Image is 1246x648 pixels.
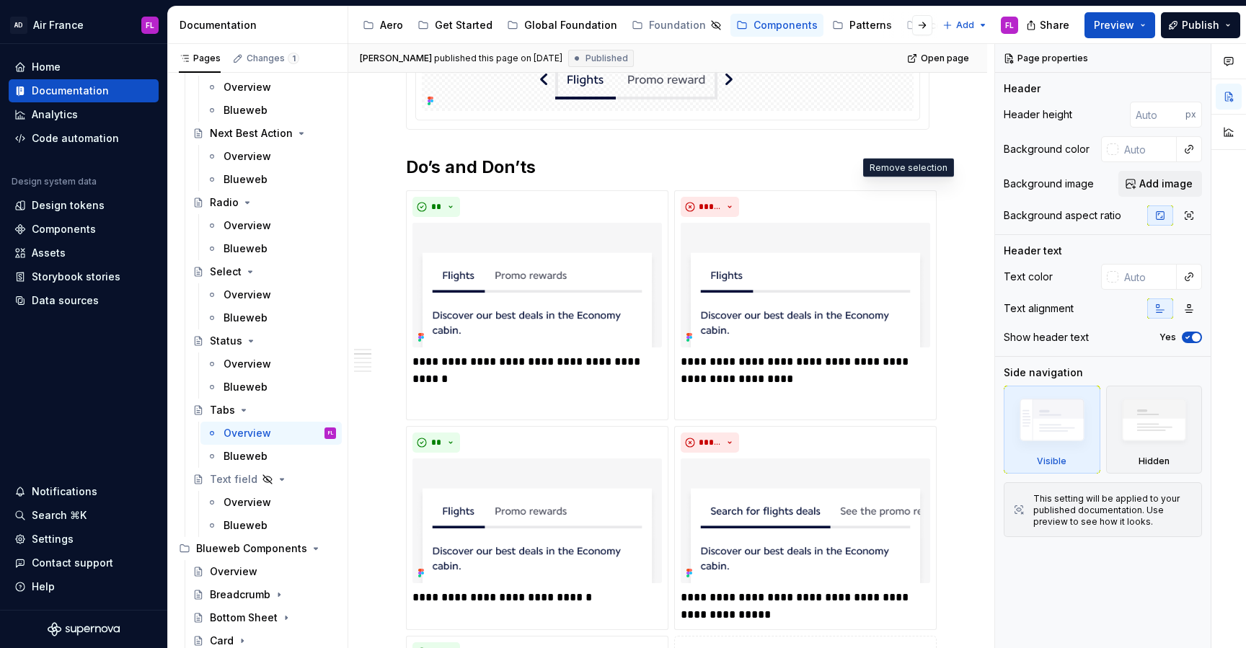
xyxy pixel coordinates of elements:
[9,218,159,241] a: Components
[179,53,221,64] div: Pages
[187,560,342,583] a: Overview
[187,260,342,283] a: Select
[200,214,342,237] a: Overview
[1004,208,1121,223] div: Background aspect ratio
[412,14,498,37] a: Get Started
[1139,456,1170,467] div: Hidden
[1004,177,1094,191] div: Background image
[210,634,234,648] div: Card
[200,352,342,376] a: Overview
[288,53,299,64] span: 1
[1004,270,1053,284] div: Text color
[360,53,432,64] span: [PERSON_NAME]
[210,587,270,602] div: Breadcrumb
[9,265,159,288] a: Storybook stories
[224,518,268,533] div: Blueweb
[200,237,342,260] a: Blueweb
[730,14,823,37] a: Components
[32,107,78,122] div: Analytics
[357,14,409,37] a: Aero
[247,53,299,64] div: Changes
[1004,107,1072,122] div: Header height
[210,265,242,279] div: Select
[224,449,268,463] div: Blueweb
[1182,18,1219,32] span: Publish
[33,18,84,32] div: Air France
[210,403,235,417] div: Tabs
[1004,386,1100,474] div: Visible
[1159,332,1176,343] label: Yes
[681,223,930,347] img: 24ce08f5-f5b9-4bc7-8440-b54144b7276b.png
[9,289,159,312] a: Data sources
[1019,12,1079,38] button: Share
[224,288,271,302] div: Overview
[586,53,628,64] span: Published
[1004,330,1089,345] div: Show header text
[224,357,271,371] div: Overview
[180,18,342,32] div: Documentation
[524,18,617,32] div: Global Foundation
[32,222,96,236] div: Components
[32,508,87,523] div: Search ⌘K
[10,17,27,34] div: AD
[200,168,342,191] a: Blueweb
[9,504,159,527] button: Search ⌘K
[32,532,74,546] div: Settings
[681,458,930,583] img: 119a2f8e-befa-4e99-8934-c861f5a18502.png
[32,60,61,74] div: Home
[9,575,159,598] button: Help
[1139,177,1193,191] span: Add image
[1037,456,1066,467] div: Visible
[9,480,159,503] button: Notifications
[1118,136,1177,162] input: Auto
[210,126,293,141] div: Next Best Action
[187,583,342,606] a: Breadcrumb
[32,580,55,594] div: Help
[12,176,97,187] div: Design system data
[754,18,818,32] div: Components
[9,528,159,551] a: Settings
[200,145,342,168] a: Overview
[1005,19,1014,31] div: FL
[200,376,342,399] a: Blueweb
[649,18,706,32] div: Foundation
[48,622,120,636] svg: Supernova Logo
[1004,81,1040,96] div: Header
[32,270,120,284] div: Storybook stories
[1004,301,1074,316] div: Text alignment
[32,198,105,213] div: Design tokens
[1094,18,1134,32] span: Preview
[1106,386,1203,474] div: Hidden
[224,80,271,94] div: Overview
[1161,12,1240,38] button: Publish
[32,84,109,98] div: Documentation
[412,223,662,347] img: 2a29864f-682b-4859-9dae-17b27e04e017.png
[196,541,307,556] div: Blueweb Components
[1040,18,1069,32] span: Share
[187,606,342,629] a: Bottom Sheet
[357,11,935,40] div: Page tree
[32,484,97,499] div: Notifications
[187,122,342,145] a: Next Best Action
[1130,102,1185,128] input: Auto
[32,131,119,146] div: Code automation
[32,293,99,308] div: Data sources
[9,551,159,574] button: Contact support
[3,9,164,40] button: ADAir FranceFL
[210,334,242,348] div: Status
[1118,264,1177,290] input: Auto
[1084,12,1155,38] button: Preview
[200,306,342,329] a: Blueweb
[187,399,342,422] a: Tabs
[1004,244,1062,258] div: Header text
[921,53,969,64] span: Open page
[224,241,268,256] div: Blueweb
[224,149,271,164] div: Overview
[434,53,562,64] div: published this page on [DATE]
[435,18,492,32] div: Get Started
[9,241,159,265] a: Assets
[9,194,159,217] a: Design tokens
[1118,171,1202,197] button: Add image
[224,218,271,233] div: Overview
